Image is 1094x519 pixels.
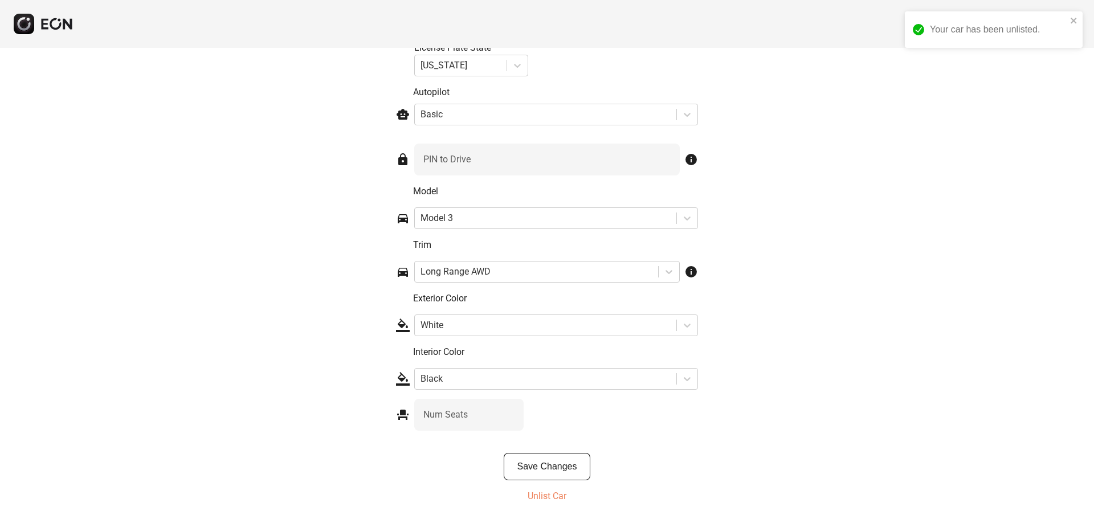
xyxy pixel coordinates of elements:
[396,211,410,225] span: directions_car
[414,41,528,55] div: License Plate State
[396,318,410,332] span: format_color_fill
[423,408,468,422] label: Num Seats
[396,108,410,121] span: smart_toy
[684,265,698,279] span: info
[504,453,591,480] button: Save Changes
[396,372,410,386] span: format_color_fill
[423,153,471,166] label: PIN to Drive
[413,345,698,359] p: Interior Color
[413,292,698,305] p: Exterior Color
[930,23,1067,36] div: Your car has been unlisted.
[396,408,410,422] span: event_seat
[413,238,698,252] p: Trim
[684,153,698,166] span: info
[413,85,698,99] p: Autopilot
[1070,16,1078,25] button: close
[396,265,410,279] span: directions_car
[396,153,410,166] span: lock
[528,489,566,503] p: Unlist Car
[413,185,698,198] p: Model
